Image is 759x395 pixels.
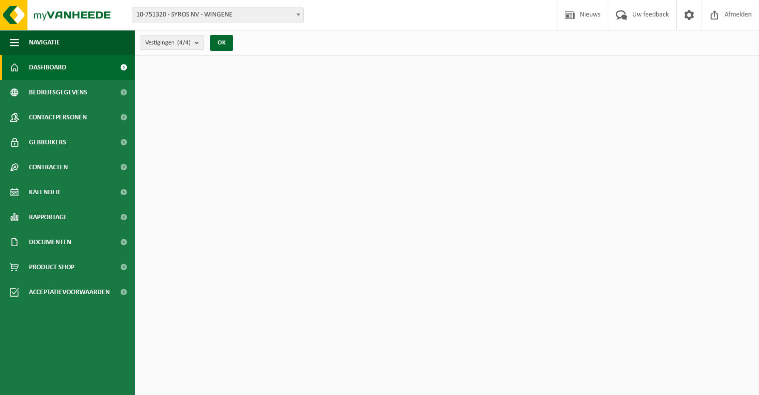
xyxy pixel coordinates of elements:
span: Documenten [29,230,71,255]
span: 10-751320 - SYROS NV - WINGENE [132,8,303,22]
span: Contactpersonen [29,105,87,130]
span: Acceptatievoorwaarden [29,280,110,305]
span: Kalender [29,180,60,205]
span: Contracten [29,155,68,180]
span: Navigatie [29,30,60,55]
span: Vestigingen [145,35,191,50]
button: OK [210,35,233,51]
span: Rapportage [29,205,67,230]
span: Bedrijfsgegevens [29,80,87,105]
span: Product Shop [29,255,74,280]
span: Gebruikers [29,130,66,155]
span: 10-751320 - SYROS NV - WINGENE [132,7,304,22]
count: (4/4) [177,39,191,46]
span: Dashboard [29,55,66,80]
button: Vestigingen(4/4) [140,35,204,50]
